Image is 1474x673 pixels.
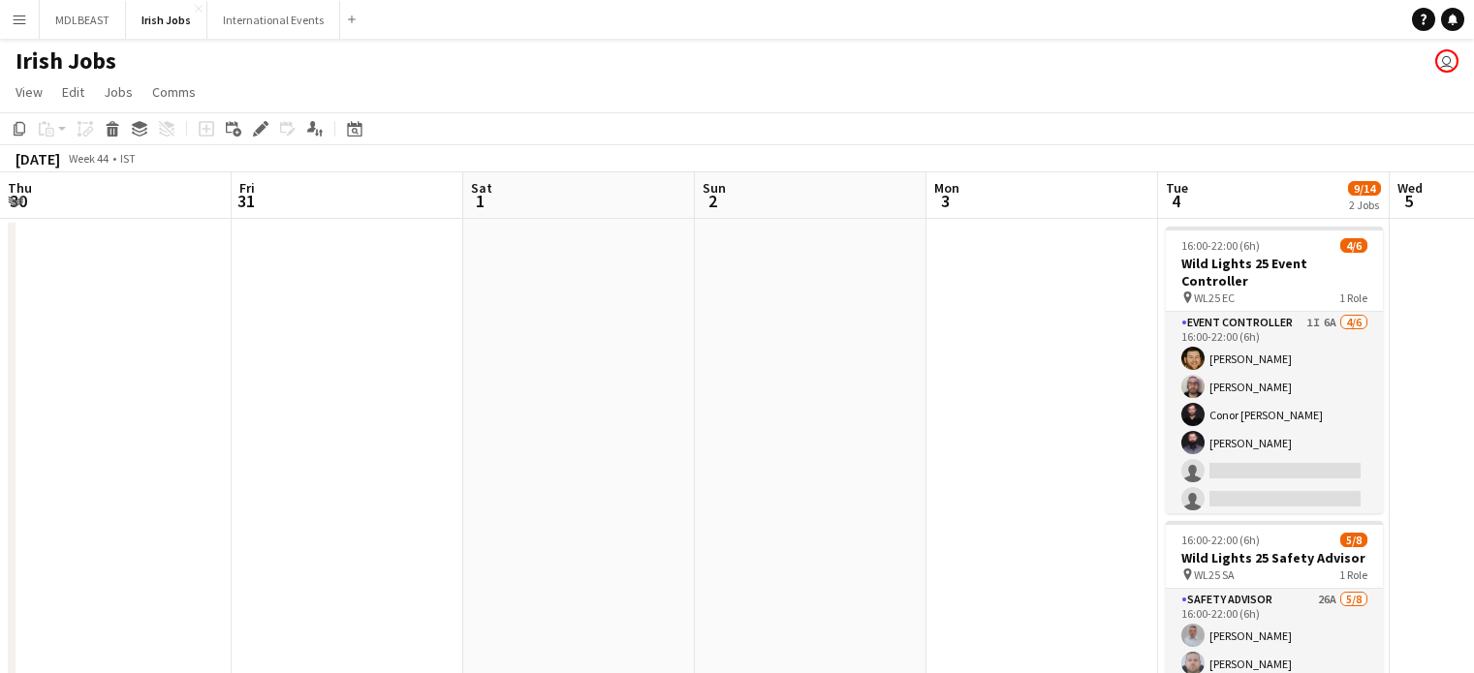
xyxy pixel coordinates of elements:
span: WL25 SA [1194,567,1235,582]
h1: Irish Jobs [16,46,116,76]
app-user-avatar: Tess Maher [1435,49,1458,73]
span: Thu [8,179,32,197]
app-card-role: Event Controller1I6A4/616:00-22:00 (6h)[PERSON_NAME][PERSON_NAME]Conor [PERSON_NAME][PERSON_NAME] [1166,312,1383,518]
span: 2 [700,190,726,212]
span: 5 [1395,190,1423,212]
span: 1 Role [1339,291,1367,305]
span: 1 [468,190,492,212]
span: 9/14 [1348,181,1381,196]
button: Irish Jobs [126,1,207,39]
span: Week 44 [64,151,112,166]
a: Comms [144,79,204,105]
span: WL25 EC [1194,291,1235,305]
div: 2 Jobs [1349,198,1380,212]
button: International Events [207,1,340,39]
span: Jobs [104,83,133,101]
span: 16:00-22:00 (6h) [1181,238,1260,253]
a: View [8,79,50,105]
span: Tue [1166,179,1188,197]
span: Sat [471,179,492,197]
div: IST [120,151,136,166]
button: MDLBEAST [40,1,126,39]
span: 31 [236,190,255,212]
span: 1 Role [1339,567,1367,582]
span: Sun [703,179,726,197]
h3: Wild Lights 25 Safety Advisor [1166,549,1383,566]
span: 4/6 [1340,238,1367,253]
span: 30 [5,190,32,212]
span: Mon [934,179,959,197]
a: Jobs [96,79,141,105]
app-job-card: 16:00-22:00 (6h)4/6Wild Lights 25 Event Controller WL25 EC1 RoleEvent Controller1I6A4/616:00-22:0... [1166,227,1383,513]
span: View [16,83,43,101]
h3: Wild Lights 25 Event Controller [1166,255,1383,290]
span: 3 [931,190,959,212]
span: Fri [239,179,255,197]
a: Edit [54,79,92,105]
span: 4 [1163,190,1188,212]
span: Wed [1397,179,1423,197]
span: Comms [152,83,196,101]
span: Edit [62,83,84,101]
span: 5/8 [1340,533,1367,547]
div: [DATE] [16,149,60,168]
span: 16:00-22:00 (6h) [1181,533,1260,547]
